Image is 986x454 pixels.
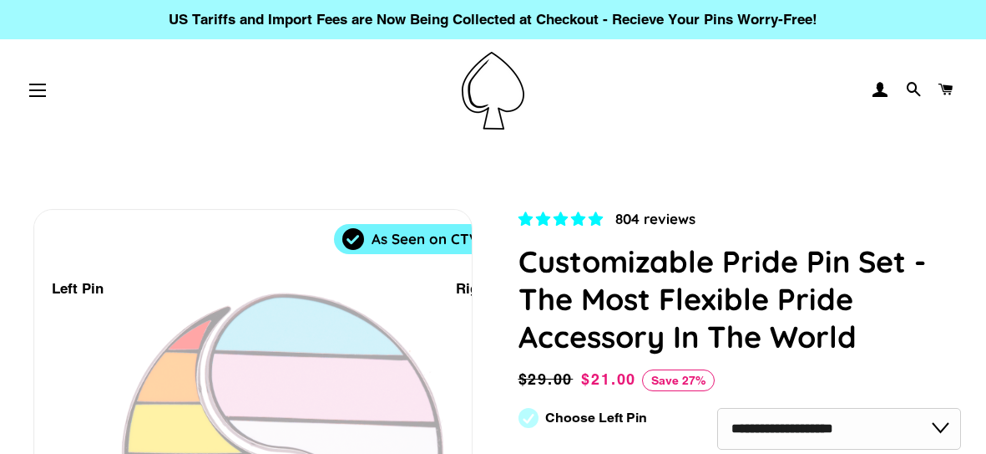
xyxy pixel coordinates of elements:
[642,370,715,391] span: Save 27%
[615,210,695,227] span: 804 reviews
[545,411,647,426] label: Choose Left Pin
[518,211,607,227] span: 4.83 stars
[518,242,962,355] h1: Customizable Pride Pin Set - The Most Flexible Pride Accessory In The World
[518,368,578,391] span: $29.00
[581,370,636,388] span: $21.00
[462,52,524,130] img: Pin-Ace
